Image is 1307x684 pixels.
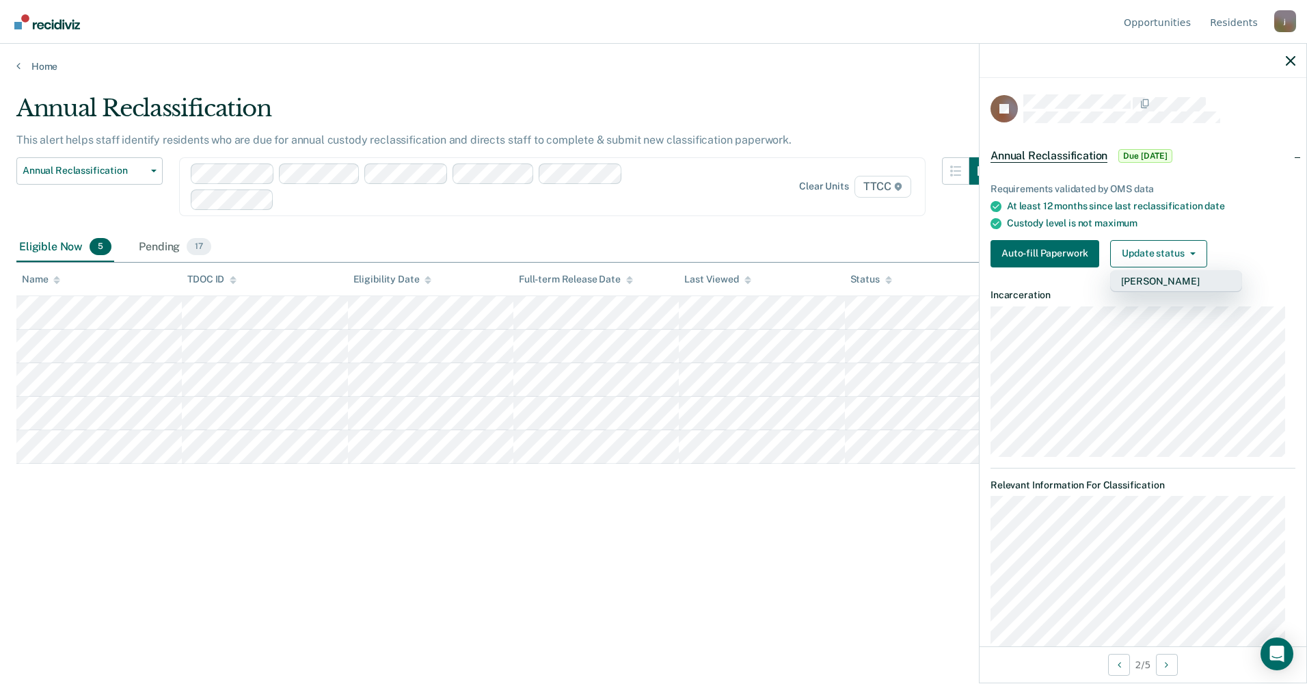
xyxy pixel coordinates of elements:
a: Navigate to form link [991,240,1105,267]
button: Update status [1110,240,1207,267]
div: Annual Reclassification [16,94,997,133]
div: Requirements validated by OMS data [991,183,1295,195]
span: Annual Reclassification [23,165,146,176]
button: Auto-fill Paperwork [991,240,1099,267]
button: Profile dropdown button [1274,10,1296,32]
p: This alert helps staff identify residents who are due for annual custody reclassification and dir... [16,133,792,146]
div: Last Viewed [684,274,751,285]
span: Annual Reclassification [991,149,1107,163]
div: j [1274,10,1296,32]
span: maximum [1094,218,1137,228]
div: At least 12 months since last reclassification [1007,200,1295,212]
div: Custody level is not [1007,218,1295,229]
span: TTCC [854,176,911,198]
button: [PERSON_NAME] [1110,270,1242,292]
div: Open Intercom Messenger [1261,637,1293,670]
div: Eligible Now [16,233,114,263]
div: Dropdown Menu [1110,270,1242,292]
dt: Incarceration [991,289,1295,301]
div: Full-term Release Date [519,274,633,285]
div: Clear units [799,181,849,192]
dt: Relevant Information For Classification [991,479,1295,491]
a: Home [16,60,1291,73]
button: Next Opportunity [1156,654,1178,676]
button: Previous Opportunity [1108,654,1130,676]
div: Status [850,274,892,285]
span: 5 [90,238,111,256]
div: 2 / 5 [980,646,1306,683]
div: Eligibility Date [353,274,432,285]
div: TDOC ID [187,274,237,285]
span: Due [DATE] [1118,149,1172,163]
div: Name [22,274,60,285]
div: Pending [136,233,214,263]
span: 17 [187,238,211,256]
img: Recidiviz [14,14,80,29]
span: date [1204,200,1224,211]
div: Annual ReclassificationDue [DATE] [980,134,1306,178]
